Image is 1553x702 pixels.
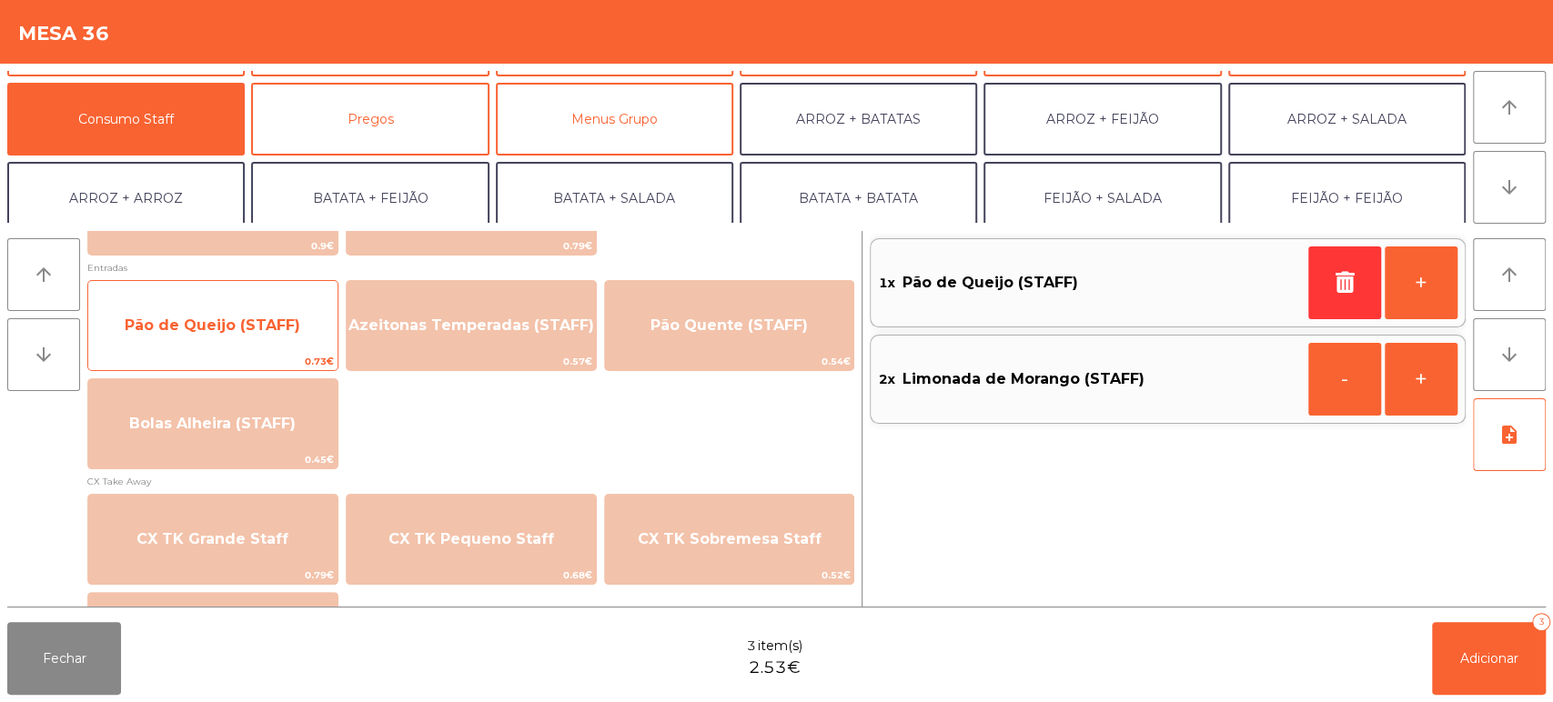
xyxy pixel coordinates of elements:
button: ARROZ + SALADA [1228,83,1466,155]
button: ARROZ + FEIJÃO [983,83,1221,155]
button: BATATA + SALADA [496,162,733,235]
span: Adicionar [1460,650,1518,667]
span: 0.68€ [347,567,596,584]
span: 0.79€ [88,567,338,584]
button: BATATA + BATATA [740,162,977,235]
button: - [1308,343,1381,416]
span: 0.52€ [605,567,854,584]
i: arrow_upward [1498,96,1520,118]
span: 2x [878,366,894,393]
button: Pregos [251,83,489,155]
span: Pão de Queijo (STAFF) [125,316,300,334]
button: arrow_downward [7,318,80,391]
button: arrow_upward [7,238,80,311]
button: note_add [1473,398,1546,471]
i: arrow_downward [33,344,55,366]
span: 0.45€ [88,451,338,468]
button: Menus Grupo [496,83,733,155]
span: 0.9€ [88,237,338,255]
span: 1x [878,269,894,296]
i: arrow_downward [1498,344,1520,366]
span: 0.79€ [347,237,596,255]
span: Limonada de Morango (STAFF) [902,366,1144,393]
button: + [1385,343,1457,416]
span: 0.73€ [88,353,338,370]
span: CX TK Pequeno Staff [388,530,554,547]
i: arrow_downward [1498,176,1520,198]
button: ARROZ + BATATAS [740,83,977,155]
button: FEIJÃO + FEIJÃO [1228,162,1466,235]
button: ARROZ + ARROZ [7,162,245,235]
i: arrow_upward [33,264,55,286]
button: + [1385,246,1457,319]
span: 0.54€ [605,353,854,370]
span: Pão Quente (STAFF) [650,316,808,334]
div: 3 [1532,613,1550,631]
span: 2.53€ [749,656,801,680]
span: CX Take Away [87,473,854,490]
button: arrow_downward [1473,318,1546,391]
span: 0.57€ [347,353,596,370]
span: Entradas [87,259,854,276]
button: Fechar [7,622,121,695]
span: Azeitonas Temperadas (STAFF) [348,316,594,334]
h4: Mesa 36 [18,20,109,47]
span: item(s) [758,637,802,656]
button: Consumo Staff [7,83,245,155]
button: arrow_upward [1473,71,1546,144]
span: Bolas Alheira (STAFF) [129,415,296,432]
button: Adicionar3 [1432,622,1546,695]
button: BATATA + FEIJÃO [251,162,489,235]
span: CX TK Grande Staff [136,530,288,547]
i: arrow_upward [1498,264,1520,286]
button: arrow_upward [1473,238,1546,311]
button: FEIJÃO + SALADA [983,162,1221,235]
span: CX TK Sobremesa Staff [638,530,822,547]
span: Pão de Queijo (STAFF) [902,269,1077,296]
i: note_add [1498,424,1520,446]
span: 3 [747,637,756,656]
button: arrow_downward [1473,151,1546,224]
